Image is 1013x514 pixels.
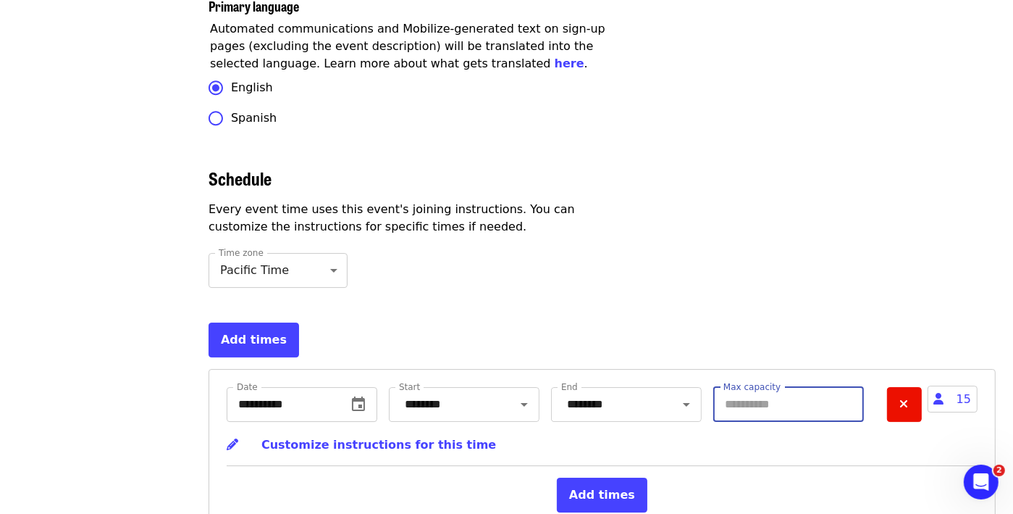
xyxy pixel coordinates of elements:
[922,387,978,411] span: 15 people currently attending
[209,253,348,288] div: Pacific Time
[723,383,781,391] label: Max capacity
[555,57,584,70] a: here
[900,397,909,411] i: times icon
[514,394,534,415] button: Open
[934,392,944,406] i: user icon
[993,465,1005,476] span: 2
[237,383,258,391] label: Date
[261,438,496,452] span: Customize instructions for this time
[209,201,626,236] p: Every event time uses this event's joining instructions. You can customize the instructions for s...
[209,323,299,357] button: Add times
[227,428,496,463] button: Customize instructions for this time
[964,465,999,500] iframe: Intercom live chat
[713,387,864,422] input: Max capacity
[676,394,697,415] button: Open
[219,249,264,257] label: Time zone
[227,438,238,452] i: pencil icon
[210,22,605,70] span: Automated communications and Mobilize-generated text on sign-up pages (excluding the event descri...
[341,387,376,422] button: change date
[887,387,922,422] button: Remove
[399,383,420,391] label: Start
[557,478,647,513] button: Add times
[561,383,578,391] label: End
[231,79,273,96] span: English
[209,165,272,191] span: Schedule
[231,109,277,127] span: Spanish
[928,386,978,413] span: 15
